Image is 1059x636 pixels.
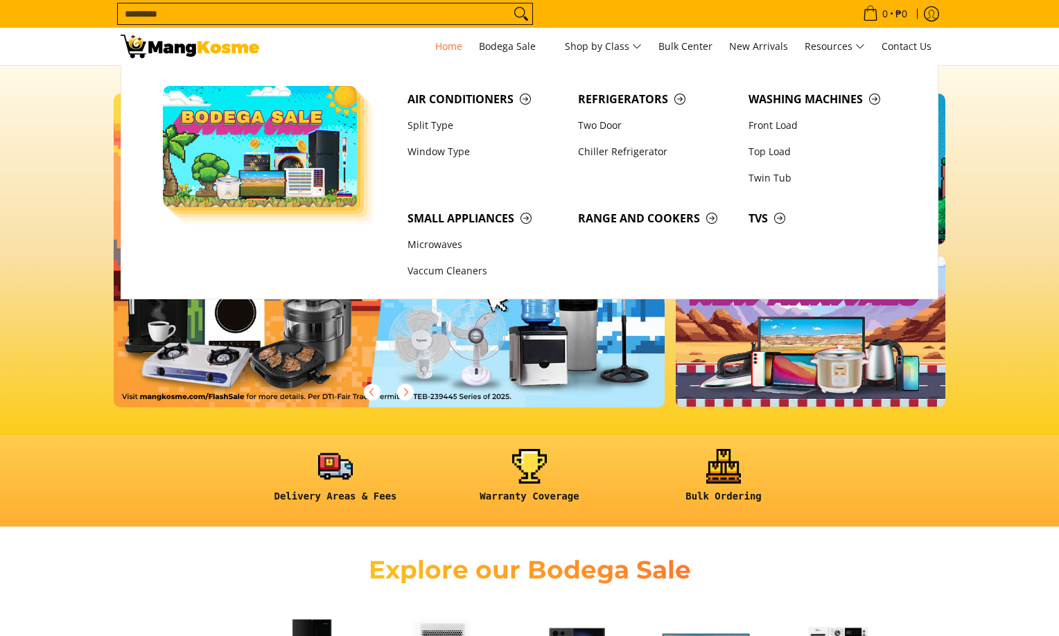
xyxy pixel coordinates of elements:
a: Refrigerators [571,86,742,112]
button: Next [390,377,421,407]
a: Twin Tub [742,165,912,191]
a: Top Load [742,139,912,165]
a: Window Type [401,139,571,165]
a: Vaccum Cleaners [401,258,571,285]
a: New Arrivals [722,28,795,65]
a: Home [428,28,469,65]
button: Search [510,3,532,24]
a: Washing Machines [742,86,912,112]
a: Bulk Center [651,28,719,65]
nav: Main Menu [273,28,938,65]
a: <h6><strong>Delivery Areas & Fees</strong></h6> [245,449,426,513]
span: Refrigerators [578,91,735,108]
span: Bulk Center [658,39,712,53]
span: • [859,6,911,21]
span: Shop by Class [565,38,642,55]
span: Washing Machines [749,91,905,108]
span: Range and Cookers [578,210,735,227]
a: Resources [798,28,872,65]
a: Shop by Class [558,28,649,65]
button: Previous [357,377,387,407]
span: New Arrivals [729,39,788,53]
a: Range and Cookers [571,205,742,231]
a: Chiller Refrigerator [571,139,742,165]
span: Contact Us [882,39,931,53]
a: <h6><strong>Bulk Ordering</strong></h6> [633,449,814,513]
a: Contact Us [875,28,938,65]
span: 0 [880,9,890,19]
a: Front Load [742,112,912,139]
a: More [114,94,709,430]
a: TVs [742,205,912,231]
span: ₱0 [893,9,909,19]
span: Resources [805,38,865,55]
a: Split Type [401,112,571,139]
h2: Explore our Bodega Sale [329,554,730,585]
img: Mang Kosme: Your Home Appliances Warehouse Sale Partner! [121,35,259,58]
a: Air Conditioners [401,86,571,112]
span: Home [435,39,462,53]
span: Air Conditioners [408,91,564,108]
span: Small Appliances [408,210,564,227]
a: Bodega Sale [472,28,555,65]
span: TVs [749,210,905,227]
img: Bodega Sale [163,86,357,207]
a: Two Door [571,112,742,139]
a: Small Appliances [401,205,571,231]
a: <h6><strong>Warranty Coverage</strong></h6> [439,449,620,513]
span: Bodega Sale [479,38,548,55]
a: Microwaves [401,232,571,258]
